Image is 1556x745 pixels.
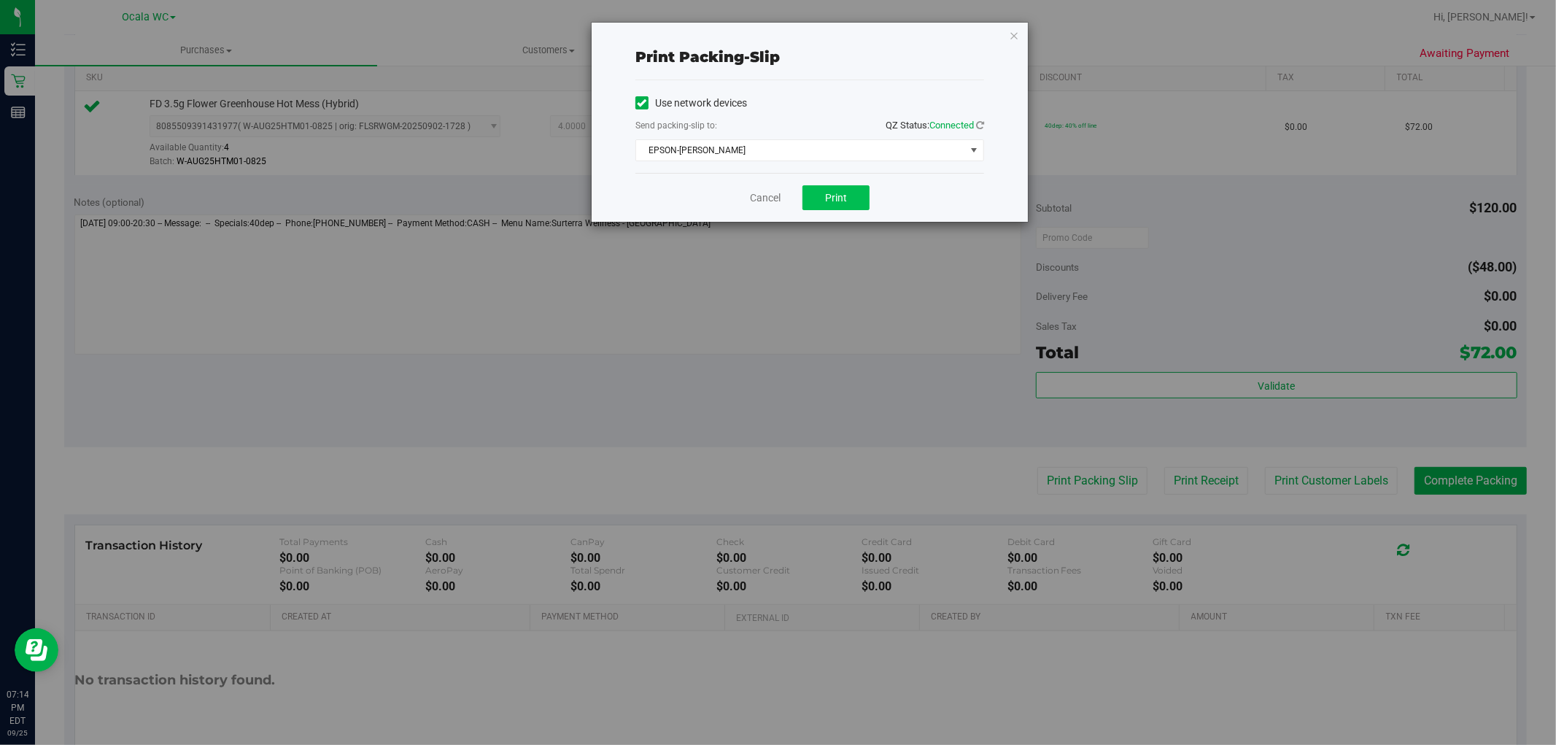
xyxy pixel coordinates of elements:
span: EPSON-[PERSON_NAME] [636,140,965,161]
span: QZ Status: [886,120,984,131]
label: Use network devices [635,96,747,111]
a: Cancel [750,190,781,206]
span: Connected [929,120,974,131]
span: select [965,140,983,161]
label: Send packing-slip to: [635,119,717,132]
span: Print [825,192,847,204]
iframe: Resource center [15,628,58,672]
span: Print packing-slip [635,48,780,66]
button: Print [802,185,870,210]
